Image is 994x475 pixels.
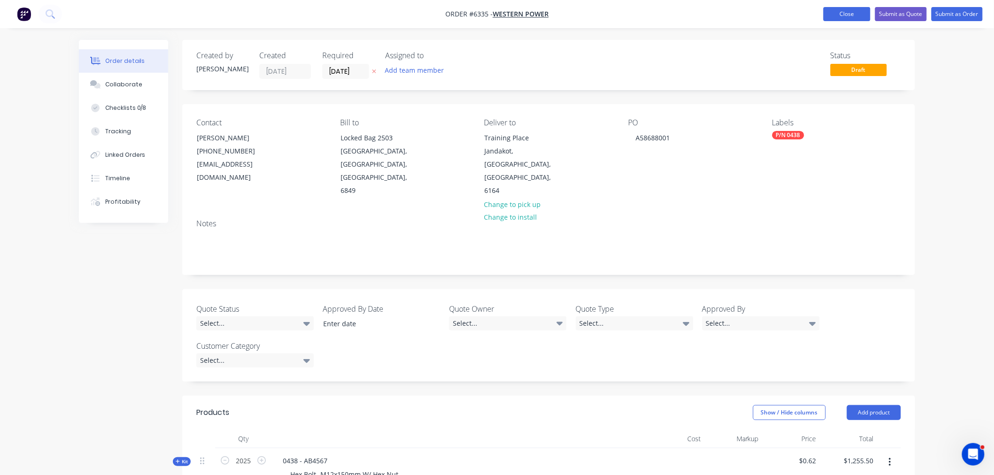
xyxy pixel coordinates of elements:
[702,303,820,314] label: Approved By
[705,429,763,448] div: Markup
[196,219,901,228] div: Notes
[702,316,820,330] div: Select...
[196,118,325,127] div: Contact
[341,145,419,197] div: [GEOGRAPHIC_DATA], [GEOGRAPHIC_DATA], [GEOGRAPHIC_DATA], 6849
[196,316,314,330] div: Select...
[449,303,567,314] label: Quote Owner
[197,145,275,158] div: [PHONE_NUMBER]
[79,143,168,167] button: Linked Orders
[79,96,168,120] button: Checklists 0/8
[875,7,927,21] button: Submit as Quote
[820,429,878,448] div: Total
[485,145,563,197] div: Jandakot, [GEOGRAPHIC_DATA], [GEOGRAPHIC_DATA], 6164
[341,131,419,145] div: Locked Bag 2503
[847,405,901,420] button: Add product
[445,10,493,19] span: Order #6335 -
[196,303,314,314] label: Quote Status
[323,303,440,314] label: Approved By Date
[197,131,275,145] div: [PERSON_NAME]
[173,457,191,466] button: Kit
[932,7,983,21] button: Submit as Order
[105,174,130,183] div: Timeline
[105,198,140,206] div: Profitability
[753,405,826,420] button: Show / Hide columns
[831,64,887,76] span: Draft
[79,73,168,96] button: Collaborate
[762,429,820,448] div: Price
[196,407,229,418] div: Products
[823,7,870,21] button: Close
[17,7,31,21] img: Factory
[385,51,479,60] div: Assigned to
[647,429,705,448] div: Cost
[196,353,314,368] div: Select...
[215,429,272,448] div: Qty
[380,64,449,77] button: Add team member
[962,443,985,466] iframe: Intercom live chat
[628,118,757,127] div: PO
[333,131,427,198] div: Locked Bag 2503[GEOGRAPHIC_DATA], [GEOGRAPHIC_DATA], [GEOGRAPHIC_DATA], 6849
[449,316,567,330] div: Select...
[105,80,142,89] div: Collaborate
[493,10,549,19] a: Western Power
[105,104,147,112] div: Checklists 0/8
[176,458,188,465] span: Kit
[259,51,311,60] div: Created
[772,118,901,127] div: Labels
[79,167,168,190] button: Timeline
[340,118,469,127] div: Bill to
[275,454,335,467] div: 0438 - AB4567
[479,211,542,223] button: Change to install
[105,151,146,159] div: Linked Orders
[197,158,275,184] div: [EMAIL_ADDRESS][DOMAIN_NAME]
[105,127,131,136] div: Tracking
[576,303,693,314] label: Quote Type
[79,190,168,214] button: Profitability
[196,51,248,60] div: Created by
[484,118,613,127] div: Deliver to
[322,51,374,60] div: Required
[477,131,571,198] div: Training PlaceJandakot, [GEOGRAPHIC_DATA], [GEOGRAPHIC_DATA], 6164
[576,316,693,330] div: Select...
[317,317,434,331] input: Enter date
[79,49,168,73] button: Order details
[105,57,145,65] div: Order details
[196,64,248,74] div: [PERSON_NAME]
[772,131,804,139] div: P/N 0438
[196,340,314,352] label: Customer Category
[385,64,449,77] button: Add team member
[628,131,677,145] div: A58688001
[831,51,901,60] div: Status
[189,131,283,184] div: [PERSON_NAME][PHONE_NUMBER][EMAIL_ADDRESS][DOMAIN_NAME]
[79,120,168,143] button: Tracking
[485,131,563,145] div: Training Place
[479,198,546,210] button: Change to pick up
